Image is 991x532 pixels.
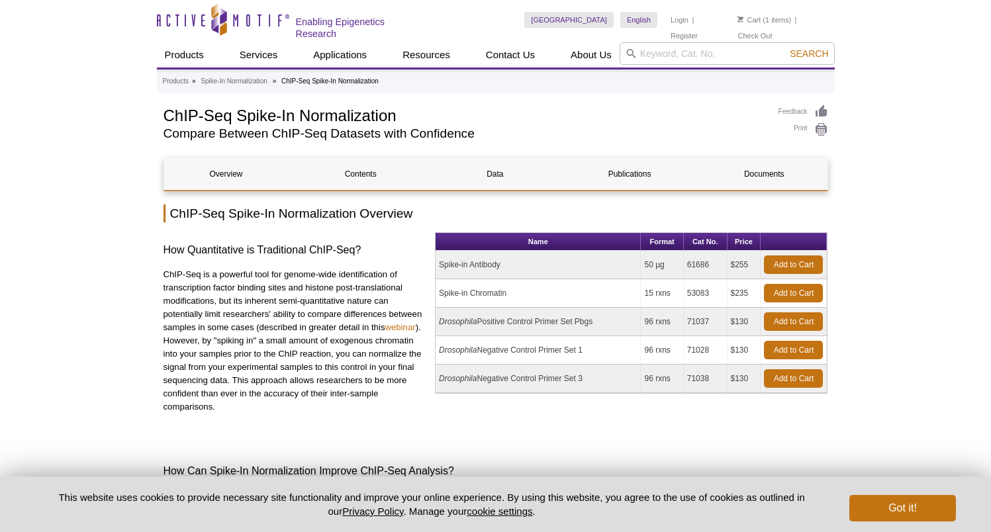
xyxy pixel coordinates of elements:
th: Name [436,233,641,251]
td: Spike-in Chromatin [436,279,641,308]
td: 15 rxns [641,279,683,308]
a: Privacy Policy [342,506,403,517]
a: Products [163,75,189,87]
a: Resources [395,42,458,67]
a: Add to Cart [764,255,823,274]
td: Positive Control Primer Set Pbgs [436,308,641,336]
td: $130 [728,308,761,336]
a: Contact Us [478,42,543,67]
a: Add to Cart [764,341,823,359]
td: 71038 [684,365,728,393]
a: Data [433,158,557,190]
td: 96 rxns [641,336,683,365]
td: 71037 [684,308,728,336]
a: Check Out [737,31,772,40]
td: Negative Control Primer Set 3 [436,365,641,393]
img: Your Cart [737,16,743,22]
a: Applications [305,42,375,67]
h3: How Quantitative is Traditional ChIP-Seq? [164,242,426,258]
a: Spike-In Normalization [201,75,267,87]
a: Add to Cart [764,312,823,331]
td: $130 [728,365,761,393]
i: Drosophila [439,317,477,326]
a: webinar [385,322,415,332]
a: English [620,12,657,28]
button: cookie settings [467,506,532,517]
td: 50 µg [641,251,683,279]
li: » [192,77,196,85]
a: Overview [164,158,289,190]
li: | [692,12,694,28]
td: 96 rxns [641,308,683,336]
a: Login [671,15,688,24]
li: ChIP-Seq Spike-In Normalization [281,77,379,85]
td: $255 [728,251,761,279]
td: Negative Control Primer Set 1 [436,336,641,365]
input: Keyword, Cat. No. [620,42,835,65]
td: 71028 [684,336,728,365]
a: Services [232,42,286,67]
a: Products [157,42,212,67]
a: Feedback [779,105,828,119]
p: ChIP-Seq is a powerful tool for genome-wide identification of transcription factor binding sites ... [164,268,426,414]
td: $130 [728,336,761,365]
li: | [795,12,797,28]
h2: Compare Between ChIP-Seq Datasets with Confidence [164,128,765,140]
a: Cart [737,15,761,24]
button: Search [786,48,832,60]
li: » [273,77,277,85]
a: Add to Cart [764,369,823,388]
td: 96 rxns [641,365,683,393]
h2: ChIP-Seq Spike-In Normalization Overview [164,204,828,222]
td: 53083 [684,279,728,308]
h1: ChIP-Seq Spike-In Normalization [164,105,765,124]
a: Contents [299,158,423,190]
th: Price [728,233,761,251]
td: Spike-in Antibody [436,251,641,279]
a: Add to Cart [764,284,823,302]
a: [GEOGRAPHIC_DATA] [524,12,614,28]
th: Cat No. [684,233,728,251]
i: Drosophila [439,345,477,355]
button: Got it! [849,495,955,521]
h3: How Can Spike-In Normalization Improve ChIP-Seq Analysis? [164,463,828,479]
a: Documents [702,158,826,190]
a: Print [779,122,828,137]
p: This website uses cookies to provide necessary site functionality and improve your online experie... [36,490,828,518]
a: About Us [563,42,620,67]
th: Format [641,233,683,251]
h2: Enabling Epigenetics Research [296,16,428,40]
span: Search [790,48,828,59]
td: 61686 [684,251,728,279]
a: Register [671,31,698,40]
i: Drosophila [439,374,477,383]
td: $235 [728,279,761,308]
a: Publications [567,158,692,190]
li: (1 items) [737,12,791,28]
